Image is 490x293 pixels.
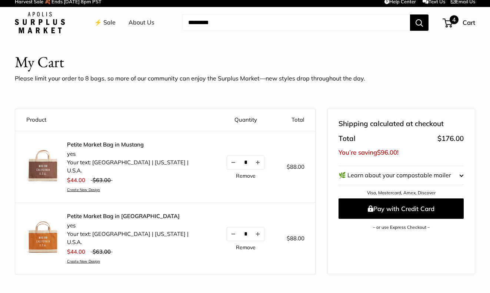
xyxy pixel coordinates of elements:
[67,230,204,247] li: Your text: [GEOGRAPHIC_DATA] | [US_STATE] | U.S.A.
[15,73,365,84] p: Please limit your order to 8 bags, so more of our community can enjoy the Surplus Market—new styl...
[240,231,251,237] input: Quantity
[339,243,464,259] iframe: PayPal-paypal
[67,221,204,230] li: yes
[67,177,85,184] span: $44.00
[227,227,240,241] button: Decrease quantity by 1
[443,17,475,29] a: 4 Cart
[276,109,316,131] th: Total
[437,134,464,143] span: $176.00
[450,15,459,24] span: 4
[15,109,216,131] th: Product
[339,117,444,131] span: Shipping calculated at checkout
[67,259,204,264] a: Create New Design
[94,17,116,28] a: ⚡️ Sale
[236,173,256,178] a: Remove
[410,14,429,31] button: Search
[367,190,436,195] a: Visa, Mastercard, Amex, Discover
[67,187,204,192] a: Create New Design
[287,163,304,170] span: $88.00
[129,17,154,28] a: About Us
[339,166,464,185] button: 🌿 Learn about your compostable mailer
[93,177,111,184] span: $63.00
[216,109,276,131] th: Quantity
[227,156,240,169] button: Decrease quantity by 1
[182,14,410,31] input: Search...
[67,150,204,158] li: yes
[373,224,430,230] a: – or use Express Checkout –
[463,19,475,26] span: Cart
[67,213,204,220] a: Petite Market Bag in [GEOGRAPHIC_DATA]
[251,227,264,241] button: Increase quantity by 1
[240,159,251,165] input: Quantity
[236,245,256,250] a: Remove
[67,248,85,255] span: $44.00
[15,12,65,33] img: Apolis: Surplus Market
[377,148,397,156] span: $96.00
[339,198,464,219] button: Pay with Credit Card
[15,51,64,73] h1: My Cart
[287,235,304,242] span: $88.00
[339,132,356,145] span: Total
[67,141,204,148] a: Petite Market Bag in Mustang
[339,148,399,156] span: You’re saving !
[67,158,204,175] li: Your text: [GEOGRAPHIC_DATA] | [US_STATE] | U.S.A.
[251,156,264,169] button: Increase quantity by 1
[93,248,111,255] span: $63.00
